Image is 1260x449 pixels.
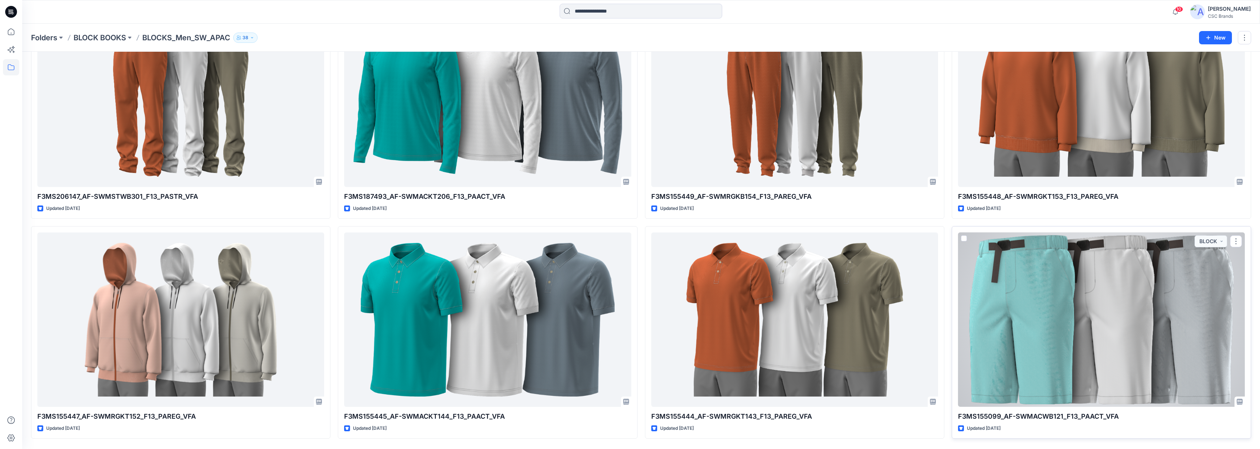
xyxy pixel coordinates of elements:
a: F3MS155448_AF-SWMRGKT153_F13_PAREG_VFA [958,13,1245,187]
p: Updated [DATE] [46,205,80,212]
p: F3MS155444_AF-SWMRGKT143_F13_PAREG_VFA [651,411,938,422]
div: CSC Brands [1208,13,1251,19]
p: F3MS187493_AF-SWMACKT206_F13_PAACT_VFA [344,191,631,202]
p: 38 [242,34,248,42]
a: F3MS155445_AF-SWMACKT144_F13_PAACT_VFA [344,232,631,407]
p: Updated [DATE] [353,205,387,212]
p: Updated [DATE] [967,425,1001,432]
p: F3MS155445_AF-SWMACKT144_F13_PAACT_VFA [344,411,631,422]
p: F3MS155099_AF-SWMACWB121_F13_PAACT_VFA [958,411,1245,422]
a: F3MS206147_AF-SWMSTWB301_F13_PASTR_VFA [37,13,324,187]
p: F3MS155449_AF-SWMRGKB154_F13_PAREG_VFA [651,191,938,202]
button: 38 [233,33,258,43]
a: F3MS155449_AF-SWMRGKB154_F13_PAREG_VFA [651,13,938,187]
p: Updated [DATE] [660,205,694,212]
a: F3MS155099_AF-SWMACWB121_F13_PAACT_VFA [958,232,1245,407]
p: Updated [DATE] [46,425,80,432]
p: F3MS155447_AF-SWMRGKT152_F13_PAREG_VFA [37,411,324,422]
p: F3MS155448_AF-SWMRGKT153_F13_PAREG_VFA [958,191,1245,202]
button: New [1199,31,1232,44]
p: Updated [DATE] [660,425,694,432]
div: [PERSON_NAME] [1208,4,1251,13]
a: F3MS155444_AF-SWMRGKT143_F13_PAREG_VFA [651,232,938,407]
p: Updated [DATE] [967,205,1001,212]
span: 10 [1175,6,1183,12]
a: BLOCK BOOKS [74,33,126,43]
p: Updated [DATE] [353,425,387,432]
p: BLOCKS_Men_SW_APAC [142,33,230,43]
a: F3MS155447_AF-SWMRGKT152_F13_PAREG_VFA [37,232,324,407]
a: Folders [31,33,57,43]
a: F3MS187493_AF-SWMACKT206_F13_PAACT_VFA [344,13,631,187]
img: avatar [1190,4,1205,19]
p: F3MS206147_AF-SWMSTWB301_F13_PASTR_VFA [37,191,324,202]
